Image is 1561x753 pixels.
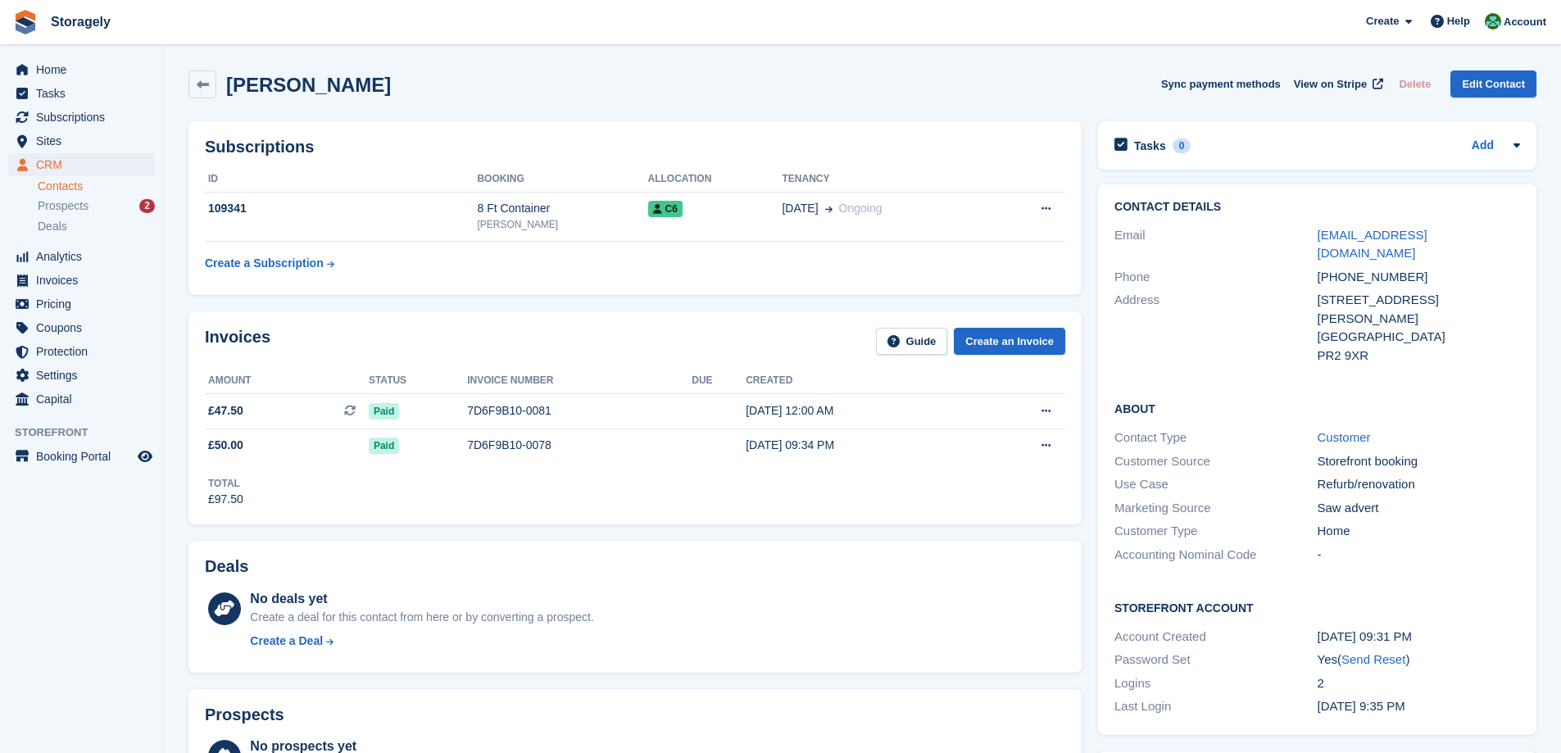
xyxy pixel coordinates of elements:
[38,218,155,235] a: Deals
[205,138,1065,156] h2: Subscriptions
[477,217,647,232] div: [PERSON_NAME]
[36,106,134,129] span: Subscriptions
[1294,76,1367,93] span: View on Stripe
[15,424,163,441] span: Storefront
[8,269,155,292] a: menu
[8,106,155,129] a: menu
[1114,268,1317,287] div: Phone
[1318,228,1427,261] a: [EMAIL_ADDRESS][DOMAIN_NAME]
[648,166,783,193] th: Allocation
[205,248,334,279] a: Create a Subscription
[1318,499,1520,518] div: Saw advert
[13,10,38,34] img: stora-icon-8386f47178a22dfd0bd8f6a31ec36ba5ce8667c1dd55bd0f319d3a0aa187defe.svg
[8,364,155,387] a: menu
[250,609,593,626] div: Create a deal for this contact from here or by converting a prospect.
[369,403,399,420] span: Paid
[36,129,134,152] span: Sites
[1114,291,1317,365] div: Address
[8,340,155,363] a: menu
[8,293,155,315] a: menu
[1318,475,1520,494] div: Refurb/renovation
[36,82,134,105] span: Tasks
[1114,429,1317,447] div: Contact Type
[8,445,155,468] a: menu
[205,368,369,394] th: Amount
[36,293,134,315] span: Pricing
[1114,697,1317,716] div: Last Login
[1134,138,1166,153] h2: Tasks
[38,198,88,214] span: Prospects
[1318,699,1405,713] time: 2025-09-20 20:35:01 UTC
[1318,674,1520,693] div: 2
[467,368,692,394] th: Invoice number
[1114,599,1520,615] h2: Storefront Account
[205,200,477,217] div: 109341
[1450,70,1536,98] a: Edit Contact
[1114,522,1317,541] div: Customer Type
[839,202,883,215] span: Ongoing
[208,476,243,491] div: Total
[1318,628,1520,646] div: [DATE] 09:31 PM
[1114,674,1317,693] div: Logins
[1392,70,1437,98] button: Delete
[746,437,976,454] div: [DATE] 09:34 PM
[1472,137,1494,156] a: Add
[746,402,976,420] div: [DATE] 12:00 AM
[1114,499,1317,518] div: Marketing Source
[250,633,323,650] div: Create a Deal
[1447,13,1470,29] span: Help
[8,245,155,268] a: menu
[1318,347,1520,365] div: PR2 9XR
[8,153,155,176] a: menu
[205,328,270,355] h2: Invoices
[1318,430,1371,444] a: Customer
[369,438,399,454] span: Paid
[1114,651,1317,669] div: Password Set
[1318,651,1520,669] div: Yes
[139,199,155,213] div: 2
[648,201,683,217] span: C6
[1504,14,1546,30] span: Account
[205,557,248,576] h2: Deals
[36,316,134,339] span: Coupons
[250,589,593,609] div: No deals yet
[1114,475,1317,494] div: Use Case
[467,402,692,420] div: 7D6F9B10-0081
[8,58,155,81] a: menu
[208,402,243,420] span: £47.50
[36,58,134,81] span: Home
[1485,13,1501,29] img: Notifications
[1318,328,1520,347] div: [GEOGRAPHIC_DATA]
[36,269,134,292] span: Invoices
[36,364,134,387] span: Settings
[36,153,134,176] span: CRM
[36,388,134,411] span: Capital
[782,166,992,193] th: Tenancy
[1173,138,1191,153] div: 0
[692,368,746,394] th: Due
[44,8,117,35] a: Storagely
[1287,70,1386,98] a: View on Stripe
[1318,291,1520,310] div: [STREET_ADDRESS]
[1114,546,1317,565] div: Accounting Nominal Code
[1337,652,1409,666] span: ( )
[8,82,155,105] a: menu
[1318,268,1520,287] div: [PHONE_NUMBER]
[1318,452,1520,471] div: Storefront booking
[477,200,647,217] div: 8 Ft Container
[208,491,243,508] div: £97.50
[1318,522,1520,541] div: Home
[1114,201,1520,214] h2: Contact Details
[477,166,647,193] th: Booking
[954,328,1065,355] a: Create an Invoice
[782,200,818,217] span: [DATE]
[250,633,593,650] a: Create a Deal
[205,255,324,272] div: Create a Subscription
[36,245,134,268] span: Analytics
[38,179,155,194] a: Contacts
[135,447,155,466] a: Preview store
[38,219,67,234] span: Deals
[36,445,134,468] span: Booking Portal
[1114,400,1520,416] h2: About
[1318,310,1520,329] div: [PERSON_NAME]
